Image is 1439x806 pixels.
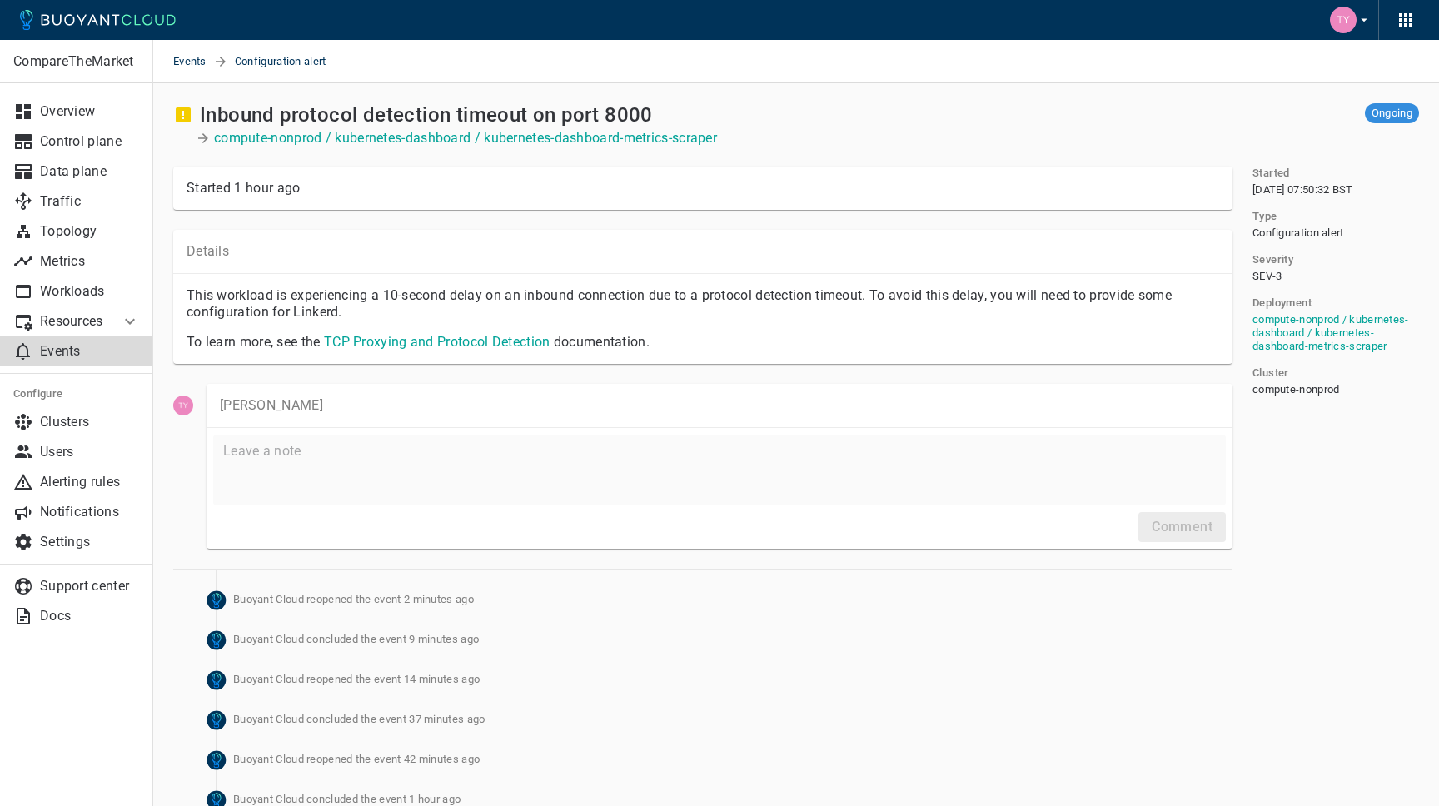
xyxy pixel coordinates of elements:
span: Buoyant Cloud reopened the event [233,673,480,685]
p: Resources [40,313,107,330]
p: Topology [40,223,140,240]
p: Events [40,343,140,360]
h5: Deployment [1252,296,1312,310]
h2: Inbound protocol detection timeout on port 8000 [200,103,653,127]
p: This workload is experiencing a 10-second delay on an inbound connection due to a protocol detect... [187,287,1219,321]
p: Alerting rules [40,474,140,490]
span: Ongoing [1365,107,1419,120]
span: Buoyant Cloud concluded the event [233,633,479,645]
a: Events [173,40,213,83]
a: compute-nonprod / kubernetes-dashboard / kubernetes-dashboard-metrics-scraper [214,130,717,147]
span: Buoyant Cloud reopened the event [233,753,480,765]
p: Data plane [40,163,140,180]
span: Configuration alert [235,40,346,83]
relative-time: 37 minutes ago [409,713,485,725]
p: Users [40,444,140,460]
p: Notifications [40,504,140,520]
img: Thomas.Yates@comparethemarket.com [173,396,193,415]
h5: Severity [1252,253,1293,266]
span: compute-nonprod [1252,383,1340,396]
span: Buoyant Cloud concluded the event [233,713,485,725]
relative-time: 1 hour ago [409,793,461,805]
p: Metrics [40,253,140,270]
p: [PERSON_NAME] [220,397,1219,414]
p: Workloads [40,283,140,300]
a: compute-nonprod / kubernetes-dashboard / kubernetes-dashboard-metrics-scraper [1252,313,1409,352]
relative-time: 1 hour ago [234,180,300,196]
span: To learn more, see the documentation. [187,334,650,350]
p: Traffic [40,193,140,210]
a: TCP Proxying and Protocol Detection [324,334,550,350]
p: Clusters [40,414,140,430]
relative-time: 2 minutes ago [404,593,474,605]
p: Overview [40,103,140,120]
img: Thomas Yates [1330,7,1357,33]
span: [DATE] 07:50:32 BST [1252,183,1353,197]
span: SEV-3 [1252,270,1282,283]
p: Support center [40,578,140,595]
relative-time: 14 minutes ago [404,673,480,685]
p: Docs [40,608,140,624]
p: Control plane [40,133,140,150]
span: Buoyant Cloud reopened the event [233,593,474,605]
relative-time: 9 minutes ago [409,633,479,645]
h5: Cluster [1252,366,1289,380]
h5: Type [1252,210,1277,223]
span: Configuration alert [1252,226,1344,240]
p: CompareTheMarket [13,53,139,70]
h5: Configure [13,387,140,401]
span: Buoyant Cloud concluded the event [233,793,461,805]
div: Started [187,180,300,197]
relative-time: 42 minutes ago [404,753,480,765]
p: Details [187,243,1219,260]
h5: Started [1252,167,1290,180]
p: Settings [40,534,140,550]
